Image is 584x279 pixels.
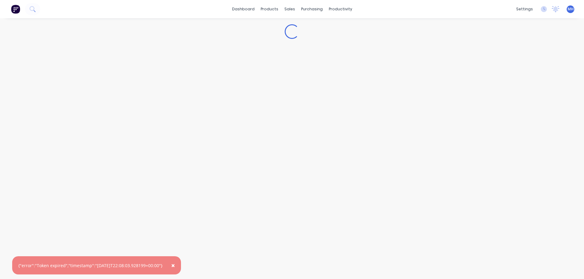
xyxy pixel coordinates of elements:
div: {"error":"Token expired","timestamp":"[DATE]T22:08:03.928199+00:00"} [18,262,162,269]
div: settings [513,5,536,14]
div: productivity [326,5,355,14]
span: × [171,261,175,270]
div: products [258,5,281,14]
button: Close [165,258,181,273]
span: MH [568,6,574,12]
a: dashboard [229,5,258,14]
div: sales [281,5,298,14]
img: Factory [11,5,20,14]
div: purchasing [298,5,326,14]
